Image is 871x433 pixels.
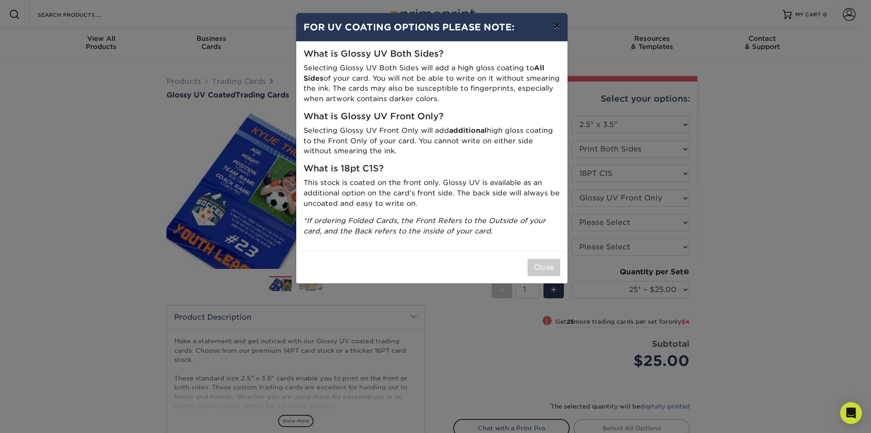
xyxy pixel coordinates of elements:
p: Selecting Glossy UV Both Sides will add a high gloss coating to of your card. You will not be abl... [303,63,560,104]
h5: What is Glossy UV Both Sides? [303,49,560,59]
p: This stock is coated on the front only. Glossy UV is available as an additional option on the car... [303,178,560,209]
h4: FOR UV COATING OPTIONS PLEASE NOTE: [303,20,560,34]
h5: What is Glossy UV Front Only? [303,112,560,122]
button: × [546,13,567,39]
h5: What is 18pt C1S? [303,164,560,174]
div: Open Intercom Messenger [840,402,862,424]
strong: additional [449,126,487,135]
strong: All Sides [303,63,544,83]
p: Selecting Glossy UV Front Only will add high gloss coating to the Front Only of your card. You ca... [303,126,560,156]
button: Close [528,259,560,276]
i: *If ordering Folded Cards, the Front Refers to the Outside of your card, and the Back refers to t... [303,216,546,235]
